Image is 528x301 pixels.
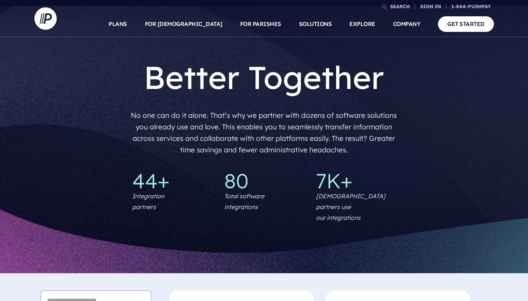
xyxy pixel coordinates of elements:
h1: Better Together [129,58,399,96]
a: PLANS [109,11,127,37]
a: EXPLORE [349,11,375,37]
p: 44+ [132,171,212,191]
a: FOR [DEMOGRAPHIC_DATA] [145,11,222,37]
p: No one can do it alone. That’s why we partner with dozens of software solutions you already use a... [129,107,399,159]
p: Total software integrations [224,191,264,212]
a: FOR PARISHES [240,11,281,37]
p: [DEMOGRAPHIC_DATA] partners use our integrations [316,191,396,223]
p: 80 [224,171,304,191]
a: SOLUTIONS [299,11,332,37]
p: Integration partners [132,191,164,212]
p: 7K+ [316,171,396,191]
a: GET STARTED [438,16,494,32]
a: COMPANY [393,11,421,37]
